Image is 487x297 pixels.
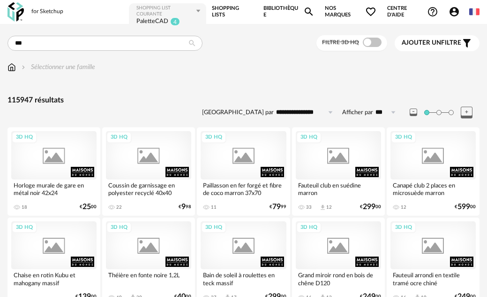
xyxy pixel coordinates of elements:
[263,2,315,21] a: BibliothèqueMagnify icon
[170,17,180,26] sup: 4
[20,63,95,72] div: Sélectionner une famille
[449,6,460,17] span: Account Circle icon
[20,63,27,72] img: svg+xml;base64,PHN2ZyB3aWR0aD0iMTYiIGhlaWdodD0iMTYiIHZpZXdCb3g9IjAgMCAxNiAxNiIgZmlsbD0ibm9uZSIgeG...
[7,63,16,72] img: svg+xml;base64,PHN2ZyB3aWR0aD0iMTYiIGhlaWdodD0iMTciIHZpZXdCb3g9IjAgMCAxNiAxNyIgZmlsbD0ibm9uZSIgeG...
[469,7,480,17] img: fr
[449,6,464,17] span: Account Circle icon
[322,39,359,45] span: Filtre 3D HQ
[461,38,472,49] span: Filter icon
[303,6,315,17] span: Magnify icon
[365,6,376,17] span: Heart Outline icon
[31,8,63,16] div: for Sketchup
[136,5,195,17] div: Shopping List courante
[387,5,438,19] span: Centre d'aideHelp Circle Outline icon
[395,35,480,51] button: Ajouter unfiltre Filter icon
[212,2,253,21] a: Shopping Lists
[7,2,24,22] img: OXP
[325,2,377,21] span: Nos marques
[427,6,438,17] span: Help Circle Outline icon
[402,39,441,46] span: Ajouter un
[136,17,168,26] div: PaletteCAD
[402,39,461,47] span: filtre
